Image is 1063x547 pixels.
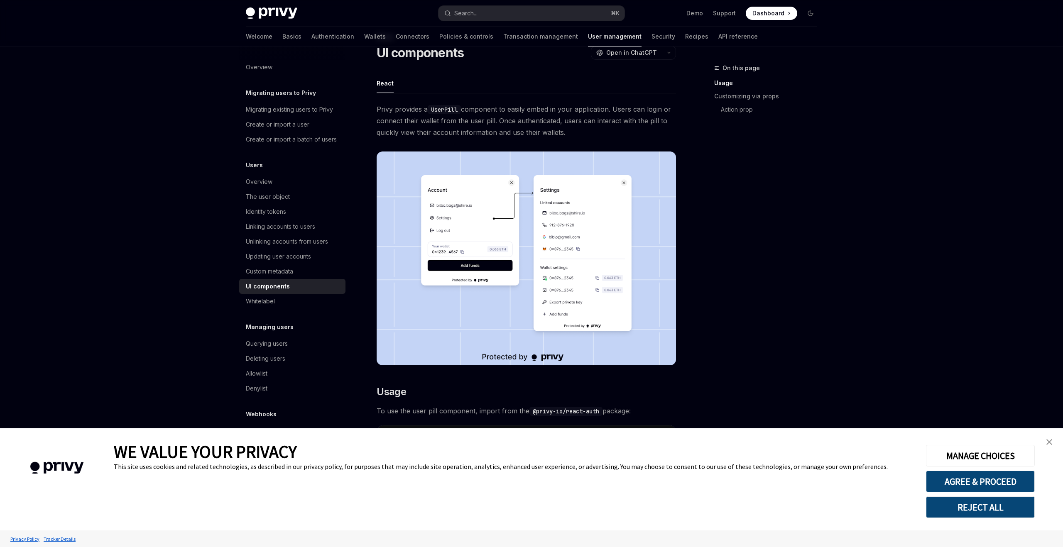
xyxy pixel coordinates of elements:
div: Updating user accounts [246,252,311,261]
div: UI components [246,281,290,291]
div: Create or import a batch of users [246,134,337,144]
div: Linking accounts to users [246,222,315,232]
a: Connectors [396,27,429,46]
a: Migrating existing users to Privy [239,102,345,117]
button: Open search [438,6,625,21]
a: Recipes [685,27,708,46]
a: Overview [239,174,345,189]
a: Basics [282,27,301,46]
div: Unlinking accounts from users [246,237,328,247]
div: The user object [246,192,290,202]
span: Usage [377,385,406,398]
a: Allowlist [239,366,345,381]
a: Policies & controls [439,27,493,46]
a: Tracker Details [42,532,78,546]
div: Querying users [246,339,288,349]
img: close banner [1046,439,1052,445]
img: dark logo [246,7,297,19]
a: Action prop [714,103,824,116]
a: The user object [239,189,345,204]
a: Updating user accounts [239,249,345,264]
span: Open in ChatGPT [606,49,657,57]
img: images/Userpill2.png [377,151,676,365]
div: Overview [246,177,272,187]
a: User management [588,27,642,46]
a: Transaction management [503,27,578,46]
a: Welcome [246,27,272,46]
a: Custom metadata [239,264,345,279]
div: Denylist [246,383,267,393]
button: MANAGE CHOICES [926,445,1035,466]
div: This site uses cookies and related technologies, as described in our privacy policy, for purposes... [114,462,914,471]
a: Identity tokens [239,204,345,219]
a: Deleting users [239,351,345,366]
a: Linking accounts to users [239,219,345,234]
a: Querying users [239,336,345,351]
a: Security [652,27,675,46]
a: Demo [686,9,703,17]
a: Overview [239,423,345,438]
span: Dashboard [752,9,784,17]
a: Overview [239,60,345,75]
div: Custom metadata [246,266,293,276]
div: Identity tokens [246,207,286,217]
div: Search... [454,8,478,18]
a: Unlinking accounts from users [239,234,345,249]
a: Authentication [311,27,354,46]
h5: Webhooks [246,409,277,419]
a: Wallets [364,27,386,46]
code: UserPill [428,105,461,114]
span: On this page [723,63,760,73]
a: Denylist [239,381,345,396]
span: To use the user pill component, import from the package: [377,405,676,417]
span: ⌘ K [611,10,620,17]
a: Create or import a batch of users [239,132,345,147]
div: Deleting users [246,354,285,364]
h1: UI components [377,45,464,60]
a: Usage [714,76,824,90]
div: Whitelabel [246,296,275,306]
h5: Managing users [246,322,294,332]
code: @privy-io/react-auth [529,407,603,416]
h5: Migrating users to Privy [246,88,316,98]
a: Whitelabel [239,294,345,309]
button: Toggle dark mode [804,7,817,20]
a: Customizing via props [714,90,824,103]
h5: Users [246,160,263,170]
button: Open in ChatGPT [591,46,662,60]
div: Overview [246,62,272,72]
a: Support [713,9,736,17]
a: close banner [1041,434,1058,450]
span: WE VALUE YOUR PRIVACY [114,441,297,462]
div: Migrating existing users to Privy [246,105,333,115]
a: Privacy Policy [8,532,42,546]
a: UI components [239,279,345,294]
a: Dashboard [746,7,797,20]
button: AGREE & PROCEED [926,471,1035,492]
span: Privy provides a component to easily embed in your application. Users can login or connect their ... [377,103,676,138]
img: company logo [12,450,101,486]
div: Create or import a user [246,120,309,129]
button: REJECT ALL [926,496,1035,518]
button: React [377,73,394,93]
div: Overview [246,426,272,436]
a: API reference [718,27,758,46]
div: Allowlist [246,369,267,379]
a: Create or import a user [239,117,345,132]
